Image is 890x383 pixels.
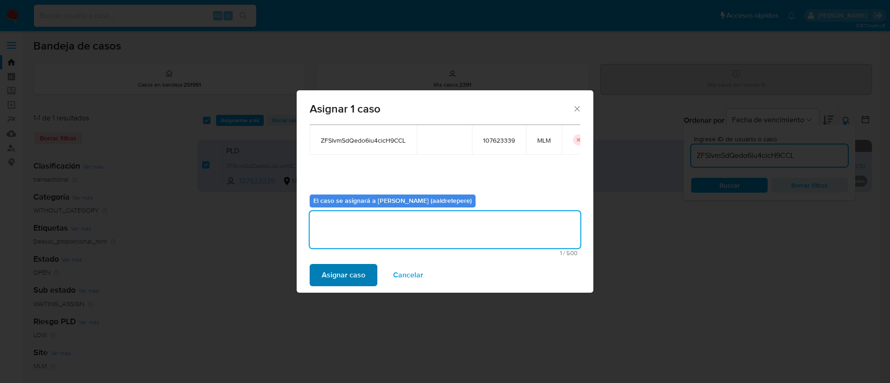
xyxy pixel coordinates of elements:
[573,134,584,145] button: icon-button
[381,264,435,286] button: Cancelar
[321,136,406,144] span: ZFSIvmSdQedo6iu4cicH9CCL
[483,136,515,144] span: 107623339
[312,250,578,256] span: Máximo 500 caracteres
[322,265,365,285] span: Asignar caso
[313,196,472,205] b: El caso se asignará a [PERSON_NAME] (aaldretepere)
[310,103,572,114] span: Asignar 1 caso
[393,265,423,285] span: Cancelar
[572,104,581,113] button: Cerrar ventana
[537,136,551,144] span: MLM
[310,264,377,286] button: Asignar caso
[297,90,593,293] div: assign-modal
